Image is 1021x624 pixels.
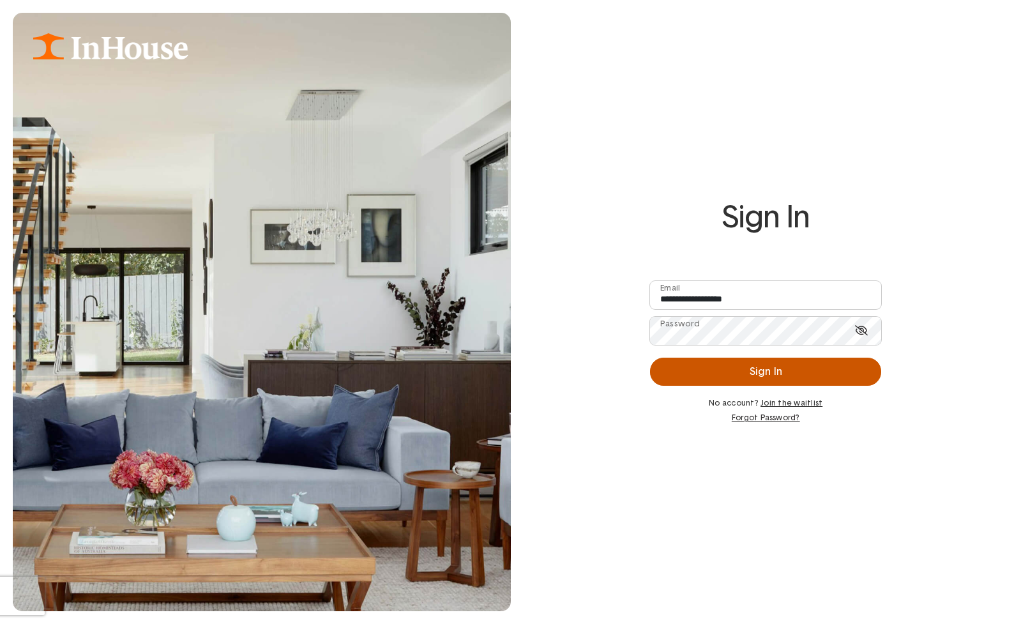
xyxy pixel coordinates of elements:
[650,413,881,422] a: Forgot Password?
[650,399,881,409] p: No account?
[13,13,511,611] img: Guest
[650,358,881,386] button: Sign In
[760,399,822,407] a: Join the waitlist
[650,201,881,235] h1: Sign In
